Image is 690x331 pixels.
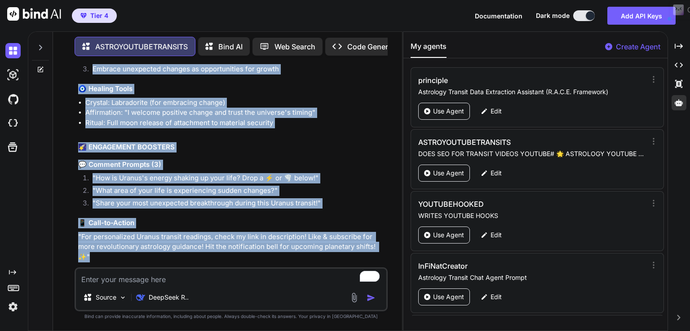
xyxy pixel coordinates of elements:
li: "How is Uranus's energy shaking up your life? Drop a ⚡ or 🌪️ below!" [85,173,386,186]
h3: ASTROYOUTUBETRANSITS [418,137,578,148]
span: Documentation [475,12,522,20]
p: WRITES YOUTUBE HOOKS [418,211,646,220]
p: Astrology Transit Chat Agent Prompt [418,273,646,282]
h2: 🌠 ENGAGEMENT BOOSTERS [78,142,386,152]
li: Embrace unexpected changes as opportunities for growth [85,64,386,77]
img: darkAi-studio [5,67,21,83]
li: Crystal: Labradorite (for embracing change) [85,98,386,108]
p: Use Agent [433,107,464,116]
span: Dark mode [536,11,570,20]
p: Bind AI [218,41,243,52]
p: Create Agent [616,41,660,52]
button: My agents [411,41,447,58]
button: Documentation [475,11,522,21]
p: Use Agent [433,169,464,178]
p: Edit [491,107,502,116]
h3: YOUTUBEHOOKED [418,199,578,209]
img: icon [367,293,376,302]
p: Edit [491,169,502,178]
span: Tier 4 [90,11,108,20]
img: premium [80,13,87,18]
textarea: To enrich screen reader interactions, please activate Accessibility in Grammarly extension settings [76,269,386,285]
p: Use Agent [433,292,464,301]
h3: 🧿 Healing Tools [78,84,386,94]
button: Add API Keys [607,7,676,25]
p: Edit [491,292,502,301]
p: DeepSeek R.. [149,293,189,302]
p: Astrology Transit Data Extraction Assistant (R.A.C.E. Framework) [418,87,646,96]
p: Edit [491,231,502,240]
li: Affirmation: "I welcome positive change and trust the universe's timing" [85,108,386,118]
p: Bind can provide inaccurate information, including about people. Always double-check its answers.... [75,313,388,320]
img: Bind AI [7,7,61,21]
img: attachment [349,292,359,303]
h3: principle [418,75,578,86]
h3: InFiNatCreator [418,261,578,271]
p: "For personalized Uranus transit readings, check my link in description! Like & subscribe for mor... [78,232,386,262]
p: Use Agent [433,231,464,240]
img: cloudideIcon [5,116,21,131]
p: Source [96,293,116,302]
img: Pick Models [119,294,127,301]
h3: 💬 Comment Prompts (3) [78,160,386,170]
p: DOES SEO FOR TRANSIT VIDEOS YOUTUBE# 🌟 ASTROLOGY YOUTUBE CONTENT CREATOR PROMPT 🌟 [418,149,646,158]
p: Code Generator [347,41,402,52]
p: ASTROYOUTUBETRANSITS [95,41,188,52]
li: "Share your most unexpected breakthrough during this Uranus transit!" [85,198,386,211]
button: premiumTier 4 [72,9,117,23]
p: Web Search [274,41,315,52]
img: DeepSeek R1 (671B-Full) [136,293,145,302]
h3: 📱 Call-to-Action [78,218,386,228]
img: githubDark [5,91,21,107]
li: "What area of your life is experiencing sudden changes?" [85,186,386,198]
img: settings [5,299,21,314]
img: darkChat [5,43,21,58]
li: Ritual: Full moon release of attachment to material security [85,118,386,128]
